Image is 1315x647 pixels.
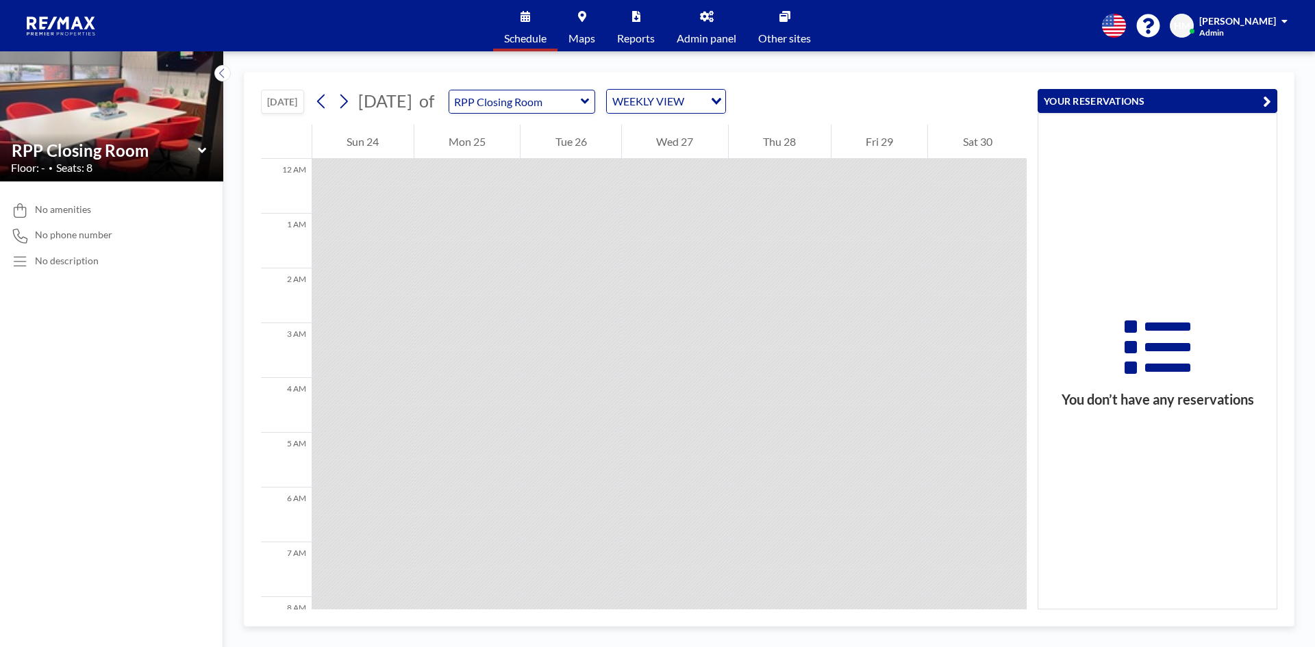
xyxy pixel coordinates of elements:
input: Search for option [688,92,703,110]
button: YOUR RESERVATIONS [1038,89,1277,113]
div: No description [35,255,99,267]
div: Fri 29 [831,125,928,159]
div: Wed 27 [622,125,728,159]
button: [DATE] [261,90,304,114]
div: Search for option [607,90,725,113]
div: 12 AM [261,159,312,214]
span: Maps [568,33,595,44]
div: Mon 25 [414,125,521,159]
span: WEEKLY VIEW [610,92,687,110]
span: [DATE] [358,90,412,111]
input: RPP Closing Room [449,90,581,113]
div: 6 AM [261,487,312,542]
div: Sun 24 [312,125,414,159]
span: Reports [617,33,655,44]
div: 7 AM [261,542,312,597]
span: [PERSON_NAME] [1199,15,1276,27]
span: No amenities [35,203,91,216]
span: Schedule [504,33,547,44]
span: of [419,90,434,112]
span: Admin panel [677,33,736,44]
div: Thu 28 [729,125,831,159]
div: 2 AM [261,268,312,323]
div: 4 AM [261,378,312,433]
span: Seats: 8 [56,161,92,175]
span: • [49,164,53,173]
div: 1 AM [261,214,312,268]
span: No phone number [35,229,112,241]
span: Other sites [758,33,811,44]
div: 3 AM [261,323,312,378]
input: RPP Closing Room [12,140,198,160]
img: organization-logo [22,12,101,40]
div: Sat 30 [928,125,1027,159]
div: 5 AM [261,433,312,487]
span: Floor: - [11,161,45,175]
h3: You don’t have any reservations [1038,391,1277,408]
span: HM [1174,20,1190,32]
div: Tue 26 [521,125,621,159]
span: Admin [1199,27,1224,38]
